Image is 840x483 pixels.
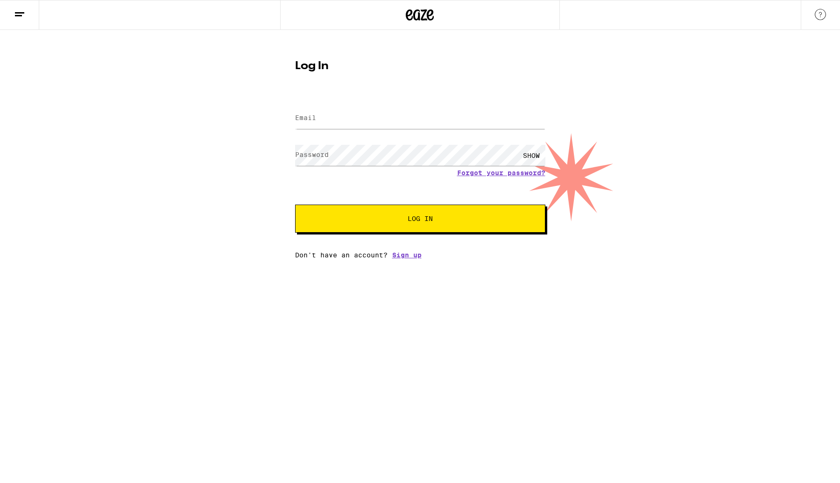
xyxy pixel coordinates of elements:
button: Log In [295,205,545,233]
label: Email [295,114,316,121]
h1: Log In [295,61,545,72]
div: Don't have an account? [295,251,545,259]
a: Forgot your password? [457,169,545,177]
input: Email [295,108,545,129]
a: Sign up [392,251,422,259]
div: SHOW [517,145,545,166]
span: Log In [408,215,433,222]
label: Password [295,151,329,158]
